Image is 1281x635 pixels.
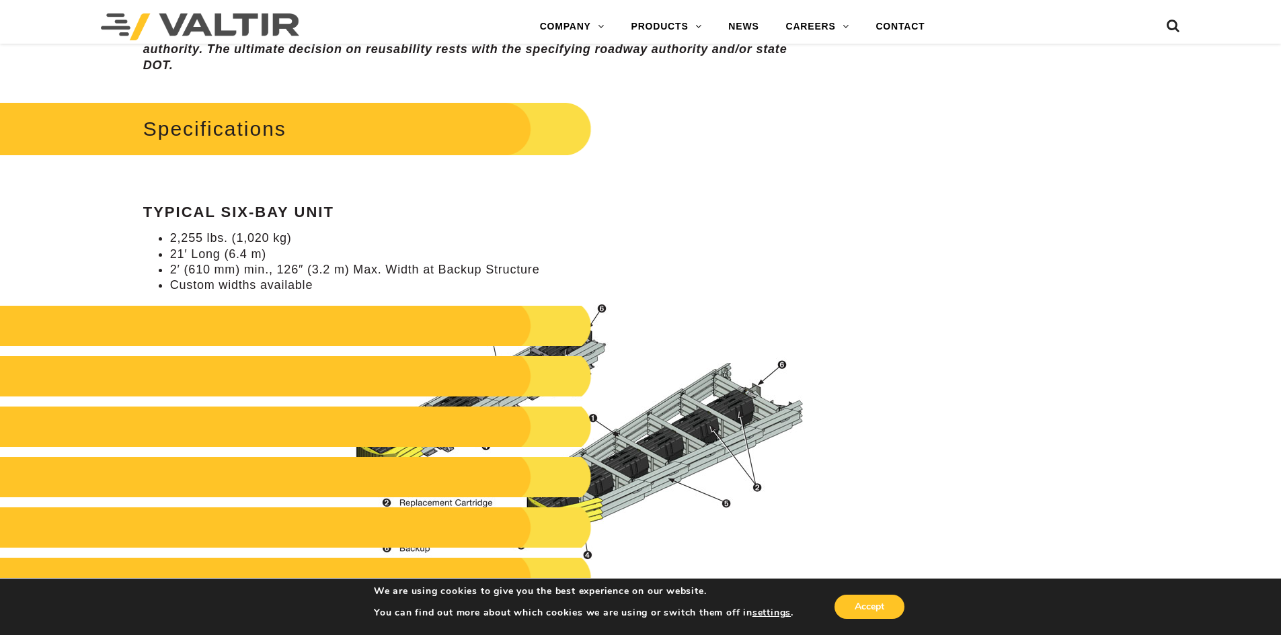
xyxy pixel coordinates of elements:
button: settings [752,607,791,619]
img: Valtir [101,13,299,40]
a: COMPANY [527,13,618,40]
em: *After an impact, the product must be inspected and evaluated per the direction of the specifying... [143,27,810,72]
li: Custom widths available [170,278,818,293]
a: CAREERS [773,13,863,40]
li: 2,255 lbs. (1,020 kg) [170,230,818,246]
a: CONTACT [862,13,938,40]
button: Accept [834,595,904,619]
li: 21′ Long (6.4 m) [170,247,818,262]
a: PRODUCTS [618,13,715,40]
a: NEWS [715,13,772,40]
li: 2′ (610 mm) min., 126″ (3.2 m) Max. Width at Backup Structure [170,262,818,278]
p: We are using cookies to give you the best experience on our website. [374,585,793,597]
p: You can find out more about which cookies we are using or switch them off in . [374,607,793,619]
strong: Typical Six-Bay Unit [143,204,334,220]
